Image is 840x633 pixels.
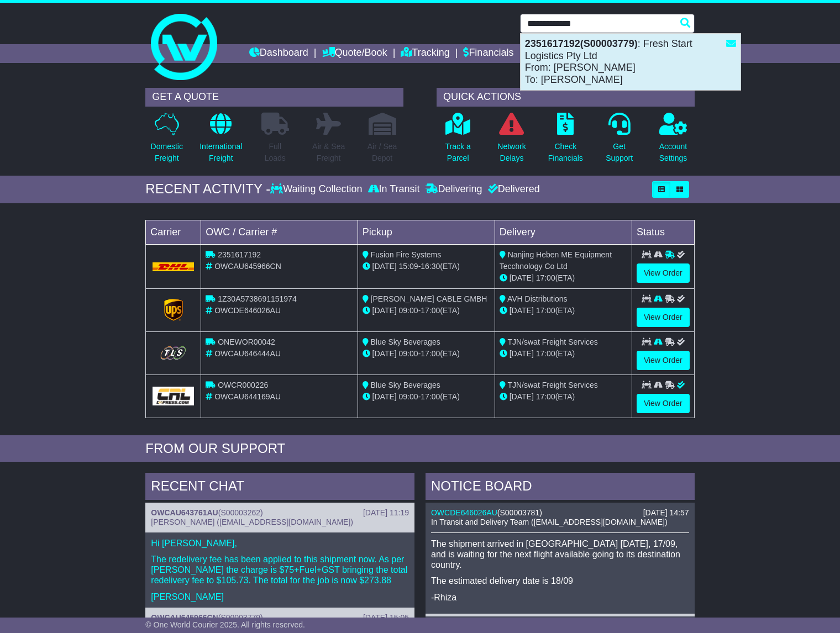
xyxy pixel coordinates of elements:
[659,112,688,170] a: AccountSettings
[151,592,409,602] p: [PERSON_NAME]
[363,261,490,272] div: - (ETA)
[221,613,260,622] span: S00003779
[261,141,289,164] p: Full Loads
[214,349,281,358] span: OWCAU646444AU
[431,508,689,518] div: ( )
[548,112,584,170] a: CheckFinancials
[358,220,495,244] td: Pickup
[151,538,409,548] p: Hi [PERSON_NAME],
[151,508,218,517] a: OWCAU643761AU
[500,391,627,403] div: (ETA)
[421,349,440,358] span: 17:00
[151,613,218,622] a: OWCAU645966CN
[500,250,612,271] span: Nanjing Heben ME Equipment Tecchnology Co Ltd
[363,391,490,403] div: - (ETA)
[153,387,194,405] img: GetCarrierServiceLogo
[507,381,597,389] span: TJN/swat Freight Services
[363,305,490,317] div: - (ETA)
[485,183,540,196] div: Delivered
[536,349,555,358] span: 17:00
[363,508,409,518] div: [DATE] 11:19
[510,349,534,358] span: [DATE]
[500,305,627,317] div: (ETA)
[497,112,526,170] a: NetworkDelays
[500,508,539,517] span: S00003781
[372,306,397,315] span: [DATE]
[431,518,668,526] span: In Transit and Delivery Team ([EMAIL_ADDRESS][DOMAIN_NAME])
[495,220,632,244] td: Delivery
[151,508,409,518] div: ( )
[214,306,281,315] span: OWCDE646026AU
[399,306,418,315] span: 09:00
[632,220,694,244] td: Status
[399,262,418,271] span: 15:09
[372,392,397,401] span: [DATE]
[421,262,440,271] span: 16:30
[153,344,194,361] img: GetCarrierServiceLogo
[510,306,534,315] span: [DATE]
[151,518,353,526] span: [PERSON_NAME] ([EMAIL_ADDRESS][DOMAIN_NAME])
[201,220,358,244] td: OWC / Carrier #
[218,294,296,303] span: 1Z30A5738691151974
[371,337,440,346] span: Blue Sky Beverages
[145,441,694,457] div: FROM OUR SUPPORT
[510,273,534,282] span: [DATE]
[146,220,201,244] td: Carrier
[497,141,526,164] p: Network Delays
[151,141,183,164] p: Domestic Freight
[463,44,513,63] a: Financials
[145,181,270,197] div: RECENT ACTIVITY -
[368,141,397,164] p: Air / Sea Depot
[643,508,689,518] div: [DATE] 14:57
[431,592,689,603] p: -Rhiza
[445,141,471,164] p: Track a Parcel
[270,183,365,196] div: Waiting Collection
[371,381,440,389] span: Blue Sky Beverages
[200,141,242,164] p: International Freight
[437,88,695,107] div: QUICK ACTIONS
[151,613,409,623] div: ( )
[401,44,449,63] a: Tracking
[153,262,194,271] img: DHL.png
[312,141,345,164] p: Air & Sea Freight
[536,392,555,401] span: 17:00
[218,250,261,259] span: 2351617192
[399,349,418,358] span: 09:00
[606,141,633,164] p: Get Support
[605,112,633,170] a: GetSupport
[145,473,414,503] div: RECENT CHAT
[145,620,305,629] span: © One World Courier 2025. All rights reserved.
[221,508,260,517] span: S00003262
[365,183,423,196] div: In Transit
[500,272,627,284] div: (ETA)
[637,351,690,370] a: View Order
[214,392,281,401] span: OWCAU644169AU
[372,262,397,271] span: [DATE]
[445,112,471,170] a: Track aParcel
[426,473,695,503] div: NOTICE BOARD
[507,294,568,303] span: AVH Distributions
[431,576,689,586] p: The estimated delivery date is 18/09
[399,392,418,401] span: 09:00
[218,381,268,389] span: OWCR000226
[218,337,275,346] span: ONEWOR00042
[151,554,409,586] p: The redelivery fee has been applied to this shipment now. As per [PERSON_NAME] the charge is $75+...
[199,112,243,170] a: InternationalFreight
[423,183,485,196] div: Delivering
[637,394,690,413] a: View Order
[372,349,397,358] span: [DATE]
[371,250,442,259] span: Fusion Fire Systems
[431,508,497,517] a: OWCDE646026AU
[322,44,387,63] a: Quote/Book
[214,262,281,271] span: OWCAU645966CN
[637,308,690,327] a: View Order
[363,613,409,623] div: [DATE] 15:05
[500,348,627,360] div: (ETA)
[507,337,597,346] span: TJN/swat Freight Services
[536,306,555,315] span: 17:00
[536,273,555,282] span: 17:00
[249,44,308,63] a: Dashboard
[521,34,741,90] div: : Fresh Start Logistics Pty Ltd From: [PERSON_NAME] To: [PERSON_NAME]
[510,392,534,401] span: [DATE]
[150,112,183,170] a: DomesticFreight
